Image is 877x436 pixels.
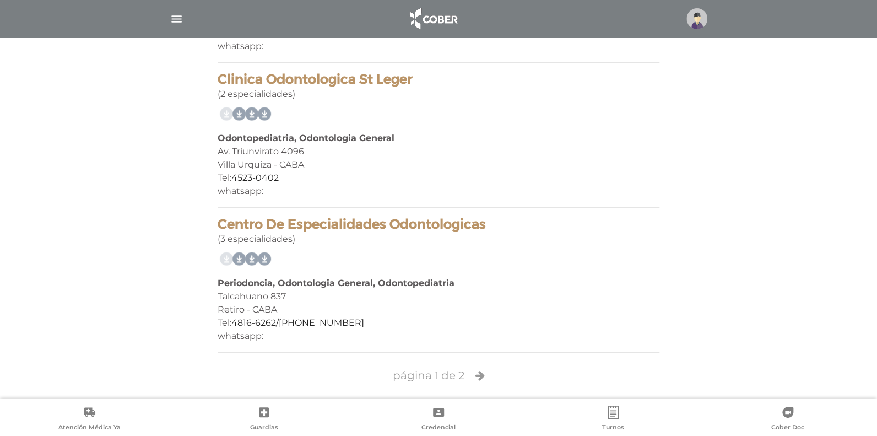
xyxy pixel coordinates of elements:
[218,171,659,185] div: Tel:
[526,406,700,434] a: Turnos
[218,40,659,53] div: whatsapp:
[177,406,351,434] a: Guardias
[771,423,804,433] span: Cober Doc
[218,290,659,303] div: Talcahuano 837
[351,406,526,434] a: Credencial
[231,317,364,328] a: 4816-6262/[PHONE_NUMBER]
[231,173,279,183] a: 4523-0402
[218,133,394,143] b: Odontopediatria, Odontologia General
[250,423,278,433] span: Guardias
[218,72,659,101] div: (2 especialidades)
[58,423,121,433] span: Atención Médica Ya
[218,145,659,158] div: Av. Triunvirato 4096
[421,423,456,433] span: Credencial
[218,316,659,330] div: Tel:
[700,406,875,434] a: Cober Doc
[170,12,183,26] img: Cober_menu-lines-white.svg
[218,72,659,88] h4: Clinica Odontologica St Leger
[404,6,462,32] img: logo_cober_home-white.png
[218,158,659,171] div: Villa Urquiza - CABA
[218,217,659,246] div: (3 especialidades)
[218,303,659,316] div: Retiro - CABA
[393,367,464,384] span: página 1 de 2
[686,8,707,29] img: profile-placeholder.svg
[602,423,624,433] span: Turnos
[218,330,659,343] div: whatsapp:
[2,406,177,434] a: Atención Médica Ya
[218,185,659,198] div: whatsapp:
[218,217,659,233] h4: Centro De Especialidades Odontologicas
[218,278,454,288] b: Periodoncia, Odontologia General, Odontopediatria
